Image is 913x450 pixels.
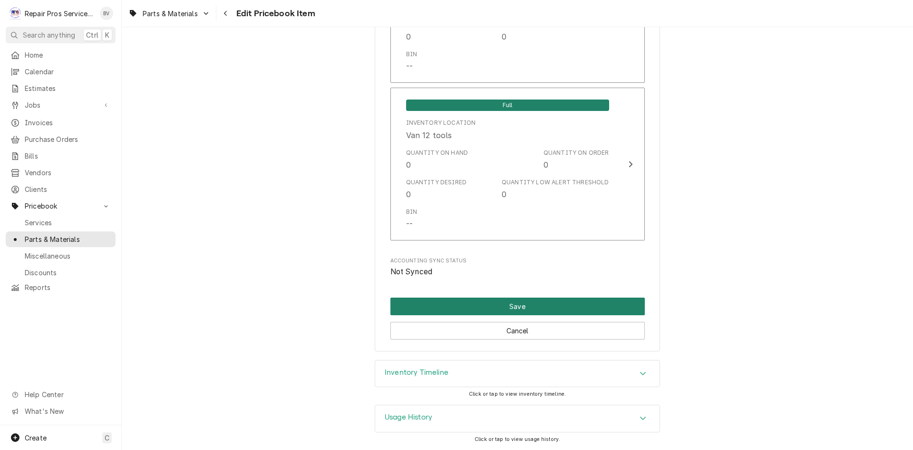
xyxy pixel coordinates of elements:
a: Go to Jobs [6,97,116,113]
div: Bin [406,208,417,230]
a: Go to Pricebook [6,198,116,214]
div: Accordion Header [375,360,660,387]
a: Calendar [6,64,116,80]
div: 0 [502,31,506,42]
button: Save [390,298,645,315]
div: Quantity Desired [406,178,467,187]
span: Services [25,218,111,228]
span: Not Synced [390,267,433,276]
span: Help Center [25,390,110,400]
span: What's New [25,406,110,416]
a: Services [6,215,116,230]
a: Go to What's New [6,403,116,419]
span: Jobs [25,100,97,110]
div: Accordion Header [375,405,660,432]
a: Purchase Orders [6,131,116,147]
div: Inventory Location [406,119,476,127]
div: BV [100,7,113,20]
div: Van 12 tools [406,130,452,141]
a: Miscellaneous [6,248,116,264]
div: 0 [502,189,506,200]
span: Invoices [25,118,111,128]
a: Estimates [6,80,116,96]
span: Calendar [25,67,111,77]
span: Search anything [23,30,75,40]
span: Vendors [25,168,111,178]
span: Full [406,100,609,111]
h3: Inventory Timeline [385,368,448,377]
button: Accordion Details Expand Trigger [375,405,660,432]
button: Navigate back [218,6,233,21]
a: Invoices [6,115,116,130]
span: K [105,30,109,40]
div: Quantity on Order [544,149,609,170]
a: Go to Help Center [6,387,116,402]
div: Usage History [375,405,660,432]
span: Discounts [25,268,111,278]
span: Ctrl [86,30,98,40]
button: Update Inventory Level [390,88,645,240]
a: Vendors [6,165,116,180]
div: Location [406,119,476,140]
button: Accordion Details Expand Trigger [375,360,660,387]
span: Click or tap to view usage history. [475,436,561,442]
div: Bin [406,208,417,216]
div: Quantity on Hand [406,149,468,157]
a: Go to Parts & Materials [125,6,214,21]
span: Accounting Sync Status [390,257,645,265]
div: Button Group Row [390,315,645,340]
span: C [105,433,109,443]
span: Purchase Orders [25,134,111,144]
div: Repair Pros Services Inc [25,9,95,19]
div: Accounting Sync Status [390,257,645,278]
a: Parts & Materials [6,231,116,247]
div: Quantity on Hand [406,149,468,170]
button: Cancel [390,322,645,340]
div: Button Group [390,298,645,340]
span: Parts & Materials [25,234,111,244]
span: Estimates [25,83,111,93]
div: Repair Pros Services Inc's Avatar [9,7,22,20]
div: Quantity Desired [406,20,467,42]
span: Create [25,434,47,442]
span: Reports [25,282,111,292]
span: Bills [25,151,111,161]
a: Clients [6,181,116,197]
span: Clients [25,184,111,194]
div: Button Group Row [390,298,645,315]
span: Accounting Sync Status [390,266,645,278]
div: -- [406,60,413,72]
div: Brian Volker's Avatar [100,7,113,20]
div: Quantity Desired [406,178,467,200]
span: Miscellaneous [25,251,111,261]
div: -- [406,218,413,230]
a: Discounts [6,265,116,280]
span: Home [25,50,111,60]
div: R [9,7,22,20]
div: Quantity Low Alert Threshold [502,178,609,200]
div: Quantity Low Alert Threshold [502,20,609,42]
button: Search anythingCtrlK [6,27,116,43]
a: Bills [6,148,116,164]
a: Home [6,47,116,63]
div: Bin [406,50,417,72]
div: 0 [406,159,411,170]
span: Pricebook [25,201,97,211]
div: Bin [406,50,417,59]
a: Reports [6,280,116,295]
span: Click or tap to view inventory timeline. [469,391,566,397]
div: 0 [406,189,411,200]
div: Inventory Timeline [375,360,660,388]
div: Full [406,99,609,111]
div: 0 [406,31,411,42]
div: 0 [544,159,548,170]
div: Quantity on Order [544,149,609,157]
span: Edit Pricebook Item [233,7,315,20]
span: Parts & Materials [143,9,198,19]
h3: Usage History [385,413,432,422]
div: Quantity Low Alert Threshold [502,178,609,187]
